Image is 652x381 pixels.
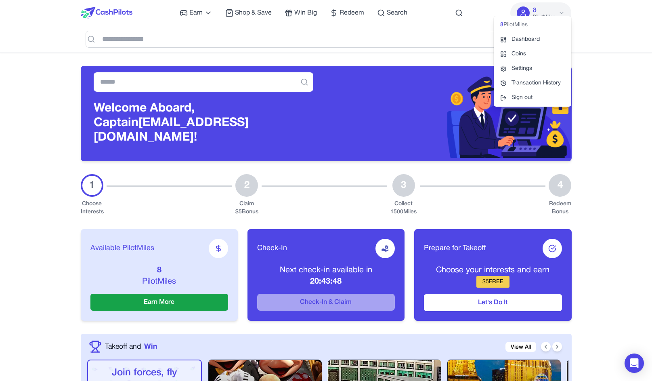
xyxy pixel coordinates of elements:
[494,32,571,47] a: Dashboard
[326,69,572,158] img: Header decoration
[503,21,528,29] span: PilotMiles
[257,265,395,276] p: Next check-in available in
[510,2,571,23] button: 8PilotMiles
[424,243,486,254] span: Prepare for Takeoff
[549,200,571,216] div: Redeem Bonus
[81,174,103,197] div: 1
[494,76,571,91] a: Transaction History
[340,8,364,18] span: Redeem
[294,8,317,18] span: Win Big
[105,341,141,352] span: Takeoff and
[90,294,228,311] button: Earn More
[387,8,407,18] span: Search
[377,8,407,18] a: Search
[144,341,157,352] span: Win
[533,14,555,20] span: PilotMiles
[390,200,417,216] div: Collect 1500 Miles
[494,47,571,61] a: Coins
[285,8,317,18] a: Win Big
[81,200,103,216] div: Choose Interests
[180,8,212,18] a: Earn
[625,354,644,373] div: Open Intercom Messenger
[500,21,503,29] span: 8
[381,244,389,253] img: receive-dollar
[549,174,571,197] div: 4
[424,265,562,276] p: Choose your interests and earn
[505,342,536,352] a: View All
[90,243,154,254] span: Available PilotMiles
[81,7,132,19] img: CashPilots Logo
[257,294,395,311] button: Check-In & Claim
[225,8,272,18] a: Shop & Save
[235,8,272,18] span: Shop & Save
[235,200,258,216] div: Claim $ 5 Bonus
[257,243,287,254] span: Check-In
[392,174,415,197] div: 3
[494,91,571,105] button: Sign out
[90,265,228,276] p: 8
[330,8,364,18] a: Redeem
[476,276,509,288] div: $ 5 FREE
[494,61,571,76] a: Settings
[94,101,313,145] h3: Welcome Aboard, Captain [EMAIL_ADDRESS][DOMAIN_NAME]!
[424,294,562,311] button: Let's Do It
[105,341,157,352] a: Takeoff andWin
[189,8,203,18] span: Earn
[533,6,537,15] span: 8
[90,276,228,287] p: PilotMiles
[257,276,395,287] p: 20:43:48
[235,174,258,197] div: 2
